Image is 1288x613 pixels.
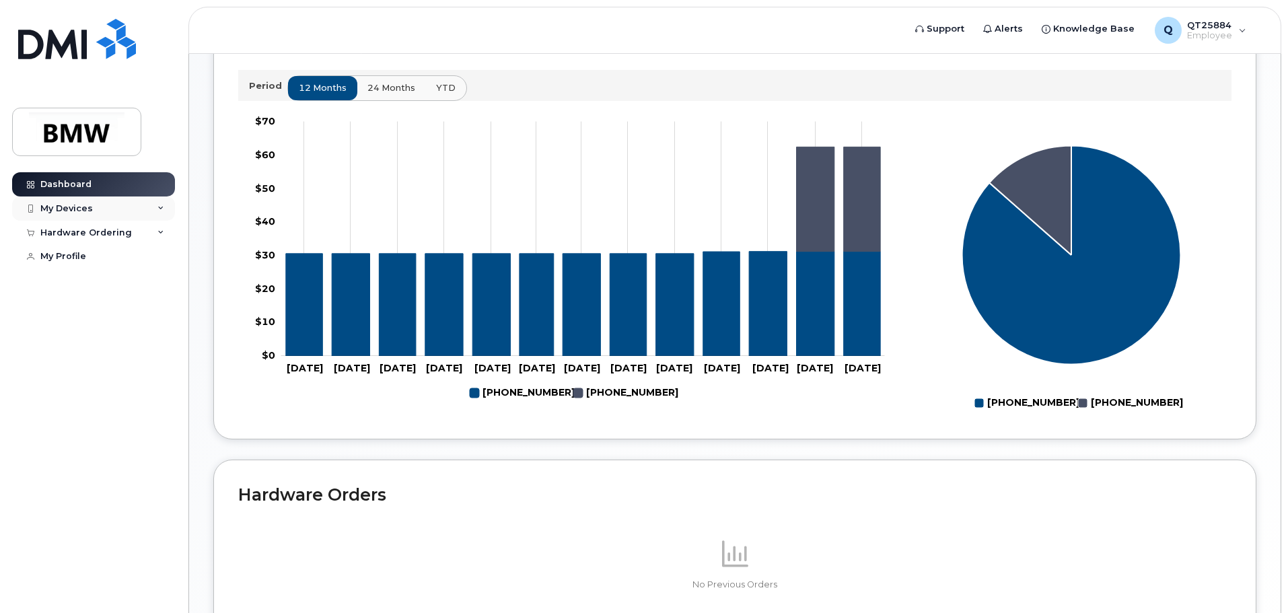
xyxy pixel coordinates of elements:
[995,22,1023,36] span: Alerts
[287,362,323,374] tspan: [DATE]
[1164,22,1173,38] span: Q
[927,22,964,36] span: Support
[564,362,600,374] tspan: [DATE]
[610,362,647,374] tspan: [DATE]
[974,15,1032,42] a: Alerts
[367,81,415,94] span: 24 months
[962,145,1183,414] g: Chart
[797,362,833,374] tspan: [DATE]
[334,362,370,374] tspan: [DATE]
[255,148,275,160] tspan: $60
[249,79,287,92] p: Period
[238,579,1231,591] p: No Previous Orders
[255,115,275,127] tspan: $70
[906,15,974,42] a: Support
[255,316,275,328] tspan: $10
[845,362,881,374] tspan: [DATE]
[255,249,275,261] tspan: $30
[656,362,692,374] tspan: [DATE]
[1187,20,1232,30] span: QT25884
[797,147,881,251] g: 864-906-3650
[573,382,678,404] g: 864-906-3650
[255,282,275,294] tspan: $20
[519,362,555,374] tspan: [DATE]
[474,362,511,374] tspan: [DATE]
[262,349,275,361] tspan: $0
[1229,554,1278,603] iframe: Messenger Launcher
[255,115,885,404] g: Chart
[974,392,1183,414] g: Legend
[704,362,740,374] tspan: [DATE]
[255,215,275,227] tspan: $40
[752,362,789,374] tspan: [DATE]
[962,145,1181,364] g: Series
[426,362,462,374] tspan: [DATE]
[1145,17,1256,44] div: QT25884
[1187,30,1232,41] span: Employee
[1053,22,1135,36] span: Knowledge Base
[1032,15,1144,42] a: Knowledge Base
[436,81,456,94] span: YTD
[238,484,1231,505] h2: Hardware Orders
[470,382,678,404] g: Legend
[470,382,575,404] g: 864-451-1384
[255,182,275,194] tspan: $50
[286,251,880,355] g: 864-451-1384
[380,362,416,374] tspan: [DATE]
